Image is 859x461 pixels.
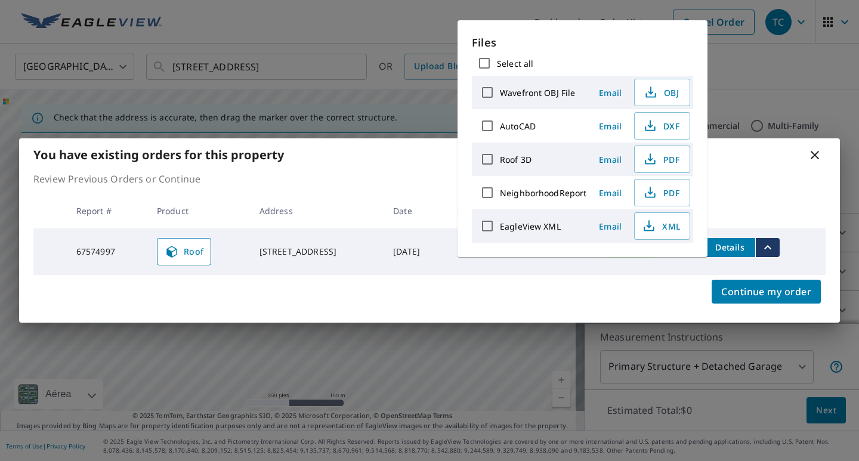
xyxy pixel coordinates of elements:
[500,87,575,98] label: Wavefront OBJ File
[447,193,522,228] th: Claim ID
[634,112,690,140] button: DXF
[596,120,625,132] span: Email
[67,228,147,275] td: 67574997
[634,179,690,206] button: PDF
[755,238,780,257] button: filesDropdownBtn-67574997
[721,283,811,300] span: Continue my order
[500,187,586,199] label: NeighborhoodReport
[500,154,532,165] label: Roof 3D
[147,193,250,228] th: Product
[712,242,748,253] span: Details
[634,79,690,106] button: OBJ
[705,238,755,257] button: detailsBtn-67574997
[591,83,629,102] button: Email
[165,245,204,259] span: Roof
[500,120,536,132] label: AutoCAD
[500,221,561,232] label: EagleView XML
[642,85,680,100] span: OBJ
[250,193,384,228] th: Address
[642,119,680,133] span: DXF
[472,35,693,51] p: Files
[634,146,690,173] button: PDF
[712,280,821,304] button: Continue my order
[591,217,629,236] button: Email
[642,185,680,200] span: PDF
[33,172,826,186] p: Review Previous Orders or Continue
[596,154,625,165] span: Email
[596,187,625,199] span: Email
[384,193,447,228] th: Date
[591,117,629,135] button: Email
[591,184,629,202] button: Email
[634,212,690,240] button: XML
[596,221,625,232] span: Email
[497,58,533,69] label: Select all
[259,246,374,258] div: [STREET_ADDRESS]
[642,219,680,233] span: XML
[591,150,629,169] button: Email
[384,228,447,275] td: [DATE]
[157,238,212,265] a: Roof
[642,152,680,166] span: PDF
[596,87,625,98] span: Email
[67,193,147,228] th: Report #
[33,147,284,163] b: You have existing orders for this property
